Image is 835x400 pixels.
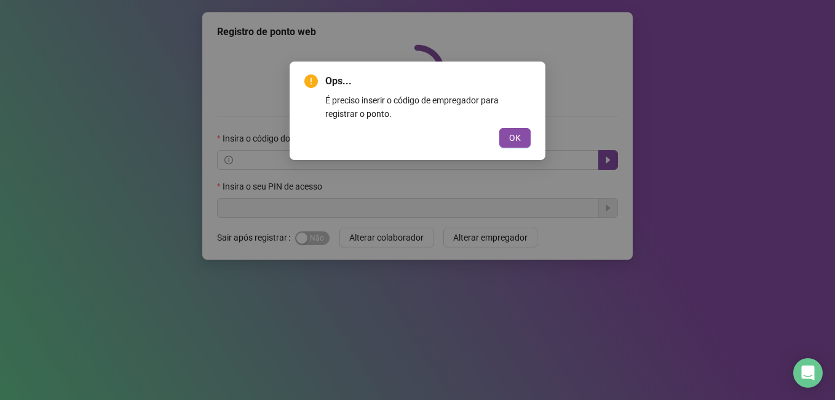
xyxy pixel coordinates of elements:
span: Ops... [325,74,531,89]
button: OK [499,128,531,148]
div: É preciso inserir o código de empregador para registrar o ponto. [325,94,531,121]
div: Open Intercom Messenger [793,358,823,388]
span: OK [509,131,521,145]
span: exclamation-circle [304,74,318,88]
